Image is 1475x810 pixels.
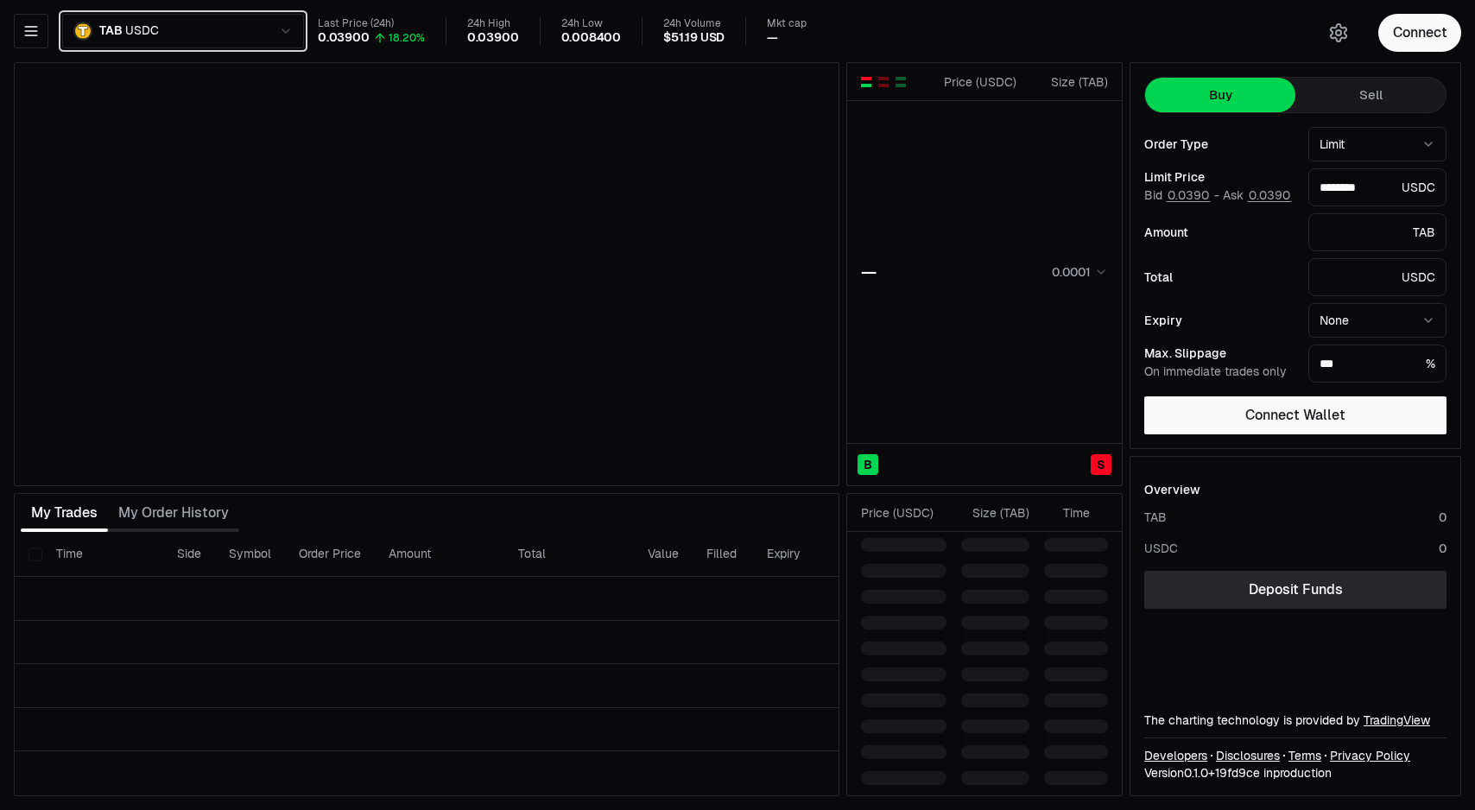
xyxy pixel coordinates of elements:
th: Order Price [285,532,375,577]
button: 0.0001 [1047,262,1108,282]
a: Developers [1144,747,1207,764]
a: Disclosures [1216,747,1280,764]
button: 0.0390 [1166,188,1211,202]
button: My Trades [21,496,108,530]
a: TradingView [1364,712,1430,728]
span: S [1097,456,1105,473]
div: 18.20% [389,31,425,45]
div: 0 [1439,509,1447,526]
div: Last Price (24h) [318,17,425,30]
div: Total [1144,271,1295,283]
th: Amount [375,532,504,577]
div: 24h Volume [663,17,725,30]
div: 24h Low [561,17,622,30]
div: Mkt cap [767,17,807,30]
div: USDC [1144,540,1178,557]
div: 0.008400 [561,30,622,46]
div: USDC [1308,168,1447,206]
div: Size ( TAB ) [1031,73,1108,91]
div: 24h High [467,17,519,30]
a: Deposit Funds [1144,571,1447,609]
span: B [864,456,872,473]
div: Amount [1144,226,1295,238]
button: Buy [1145,78,1295,112]
div: Price ( USDC ) [940,73,1016,91]
div: $51.19 USD [663,30,725,46]
th: Time [42,532,163,577]
button: Limit [1308,127,1447,161]
button: None [1308,303,1447,338]
div: % [1308,345,1447,383]
div: — [767,30,778,46]
div: Price ( USDC ) [861,504,946,522]
div: Time [1044,504,1090,522]
div: Version 0.1.0 + in production [1144,764,1447,782]
button: My Order History [108,496,239,530]
div: Overview [1144,481,1200,498]
div: The charting technology is provided by [1144,712,1447,729]
div: TAB [1308,213,1447,251]
th: Total [504,532,634,577]
a: Privacy Policy [1330,747,1410,764]
button: Connect Wallet [1144,396,1447,434]
div: USDC [1308,258,1447,296]
span: TAB [99,23,122,39]
iframe: Financial Chart [15,63,839,485]
button: Sell [1295,78,1446,112]
button: Show Buy Orders Only [894,75,908,89]
th: Filled [693,532,753,577]
th: Symbol [215,532,285,577]
div: Size ( TAB ) [961,504,1029,522]
span: Bid - [1144,188,1219,204]
span: USDC [125,23,158,39]
div: TAB [1144,509,1167,526]
a: Terms [1288,747,1321,764]
div: 0 [1439,540,1447,557]
button: Select all [28,547,42,561]
div: Max. Slippage [1144,347,1295,359]
div: Expiry [1144,314,1295,326]
th: Side [163,532,215,577]
div: On immediate trades only [1144,364,1295,380]
button: Show Buy and Sell Orders [859,75,873,89]
div: 0.03900 [318,30,370,46]
button: Show Sell Orders Only [877,75,890,89]
span: 19fd9ce523bc6d016ad9711f892cddf4dbe4b51f [1215,765,1260,781]
button: Connect [1378,14,1461,52]
div: — [861,260,877,284]
span: Ask [1223,188,1292,204]
th: Expiry [753,532,870,577]
div: Order Type [1144,138,1295,150]
div: 0.03900 [467,30,519,46]
div: Limit Price [1144,171,1295,183]
button: 0.0390 [1247,188,1292,202]
img: TAB.png [73,22,92,41]
th: Value [634,532,693,577]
